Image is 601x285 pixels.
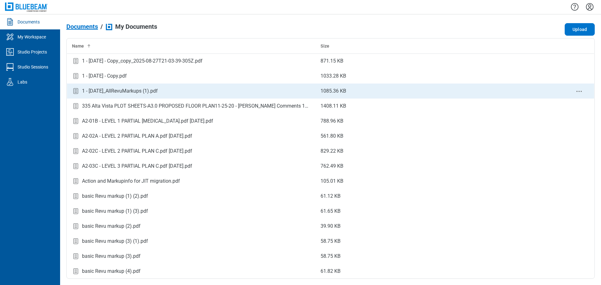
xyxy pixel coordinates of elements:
[316,159,564,174] td: 762.49 KB
[316,189,564,204] td: 61.12 KB
[82,72,127,80] div: 1 - [DATE] - Copy.pdf
[316,144,564,159] td: 829.22 KB
[18,79,27,85] div: Labs
[18,34,46,40] div: My Workspace
[316,204,564,219] td: 61.65 KB
[82,162,192,170] div: A2-03C - LEVEL 3 PARTIAL PLAN C.pdf [DATE].pdf
[82,267,141,275] div: basic Revu markup (4).pdf
[316,99,564,114] td: 1408.11 KB
[18,49,47,55] div: Studio Projects
[82,252,141,260] div: basic Revu markup (3).pdf
[5,32,15,42] svg: My Workspace
[115,23,157,30] span: My Documents
[82,222,141,230] div: basic Revu markup (2).pdf
[100,23,103,30] div: /
[316,219,564,234] td: 39.90 KB
[82,117,213,125] div: A2-01B - LEVEL 1 PARTIAL [MEDICAL_DATA].pdf [DATE].pdf
[316,174,564,189] td: 105.01 KB
[316,129,564,144] td: 561.80 KB
[82,102,311,110] div: 335 Alta Vista PLOT SHEETS-A3.0 PROPOSED FLOOR PLAN11-25-20 - [PERSON_NAME] Comments 112920.pdf
[72,43,311,49] div: Name
[66,23,98,30] span: Documents
[82,87,158,95] div: 1 - [DATE]_AllRevuMarkups (1).pdf
[575,88,583,95] button: context-menu
[316,234,564,249] td: 58.75 KB
[82,57,203,65] div: 1 - [DATE] - Copy_copy_2025-08-27T21-03-39-305Z.pdf
[82,207,148,215] div: basic Revu markup (1) (3).pdf
[5,17,15,27] svg: Documents
[316,264,564,279] td: 61.82 KB
[316,114,564,129] td: 788.96 KB
[82,177,180,185] div: Action and Markupinfo for JIT migration.pdf
[5,62,15,72] svg: Studio Sessions
[565,23,595,36] button: Upload
[321,43,559,49] div: Size
[316,53,564,69] td: 871.15 KB
[82,237,148,245] div: basic Revu markup (3) (1).pdf
[82,192,148,200] div: basic Revu markup (1) (2).pdf
[5,77,15,87] svg: Labs
[316,84,564,99] td: 1085.36 KB
[5,47,15,57] svg: Studio Projects
[316,69,564,84] td: 1033.28 KB
[585,2,595,12] button: Settings
[18,64,48,70] div: Studio Sessions
[5,3,48,12] img: Bluebeam, Inc.
[82,147,192,155] div: A2-02C - LEVEL 2 PARTIAL PLAN C.pdf [DATE].pdf
[316,249,564,264] td: 58.75 KB
[82,132,192,140] div: A2-02A - LEVEL 2 PARTIAL PLAN A.pdf [DATE].pdf
[18,19,40,25] div: Documents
